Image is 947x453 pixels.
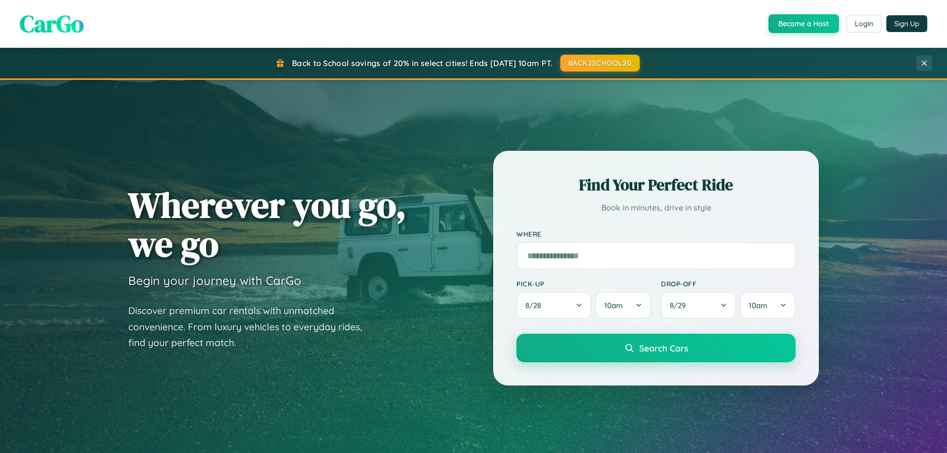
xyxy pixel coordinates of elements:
h3: Begin your journey with CarGo [128,273,301,288]
h2: Find Your Perfect Ride [516,174,796,196]
span: 8 / 29 [670,301,691,310]
button: Search Cars [516,334,796,362]
button: 8/29 [661,292,736,319]
span: Back to School savings of 20% in select cities! Ends [DATE] 10am PT. [292,58,552,68]
button: 10am [595,292,651,319]
span: CarGo [20,7,84,40]
label: Pick-up [516,279,651,288]
span: 10am [749,301,767,310]
button: Become a Host [768,14,839,33]
h1: Wherever you go, we go [128,185,406,263]
span: Search Cars [639,343,688,353]
span: 8 / 28 [525,301,546,310]
p: Discover premium car rentals with unmatched convenience. From luxury vehicles to everyday rides, ... [128,303,375,351]
button: Sign Up [886,15,927,32]
label: Where [516,230,796,238]
p: Book in minutes, drive in style [516,201,796,215]
span: 10am [604,301,623,310]
button: BACK2SCHOOL20 [560,55,640,71]
button: 8/28 [516,292,591,319]
label: Drop-off [661,279,796,288]
button: 10am [740,292,796,319]
button: Login [846,15,881,33]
